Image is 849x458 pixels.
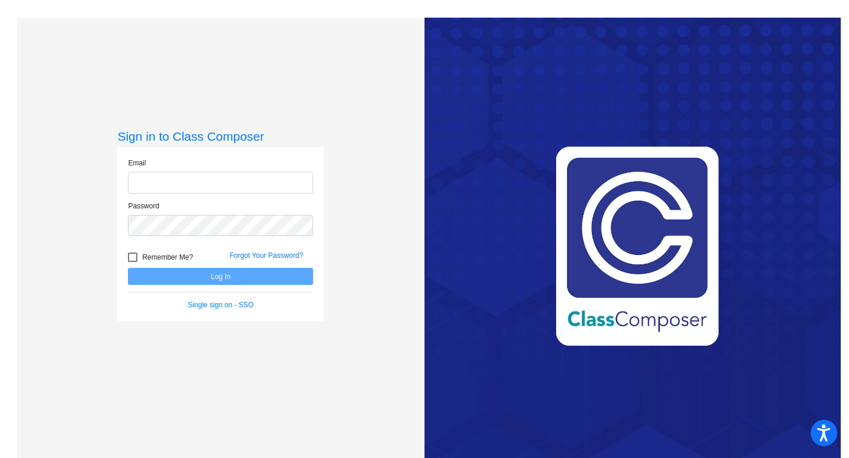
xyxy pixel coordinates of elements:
span: Remember Me? [142,250,193,264]
label: Password [128,201,159,211]
a: Forgot Your Password? [229,251,303,260]
h3: Sign in to Class Composer [117,129,324,144]
label: Email [128,158,146,168]
a: Single sign on - SSO [188,301,254,309]
button: Log In [128,268,313,285]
